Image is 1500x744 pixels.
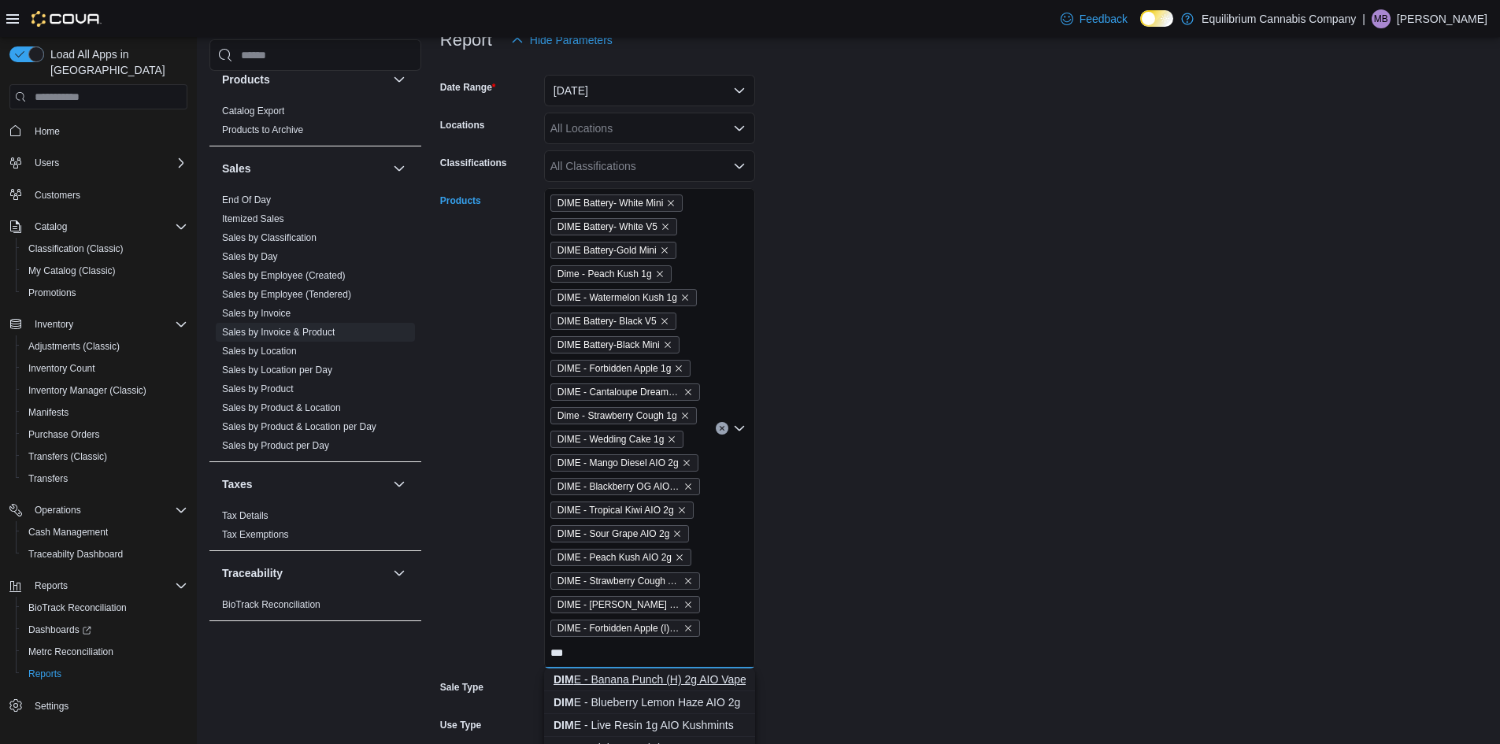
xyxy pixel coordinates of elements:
a: Sales by Day [222,251,278,262]
a: End Of Day [222,194,271,205]
span: Load All Apps in [GEOGRAPHIC_DATA] [44,46,187,78]
span: Products to Archive [222,124,303,136]
span: Dashboards [22,620,187,639]
button: Hide Parameters [505,24,619,56]
span: DIME - Watermelon Kush 1g [550,289,697,306]
button: Cash Management [16,521,194,543]
span: DIME - Blackberry OG AIO 2g [550,478,700,495]
button: Remove DIME - Wedding Cake 1g from selection in this group [667,435,676,444]
a: Tax Exemptions [222,529,289,540]
a: Manifests [22,403,75,422]
span: Inventory Count [22,359,187,378]
span: DIME - Mango Diesel AIO 2g [557,455,679,471]
h3: Taxes [222,476,253,492]
a: Settings [28,697,75,716]
a: Sales by Employee (Created) [222,270,346,281]
button: Remove DIME Battery-Black Mini from selection in this group [663,340,672,350]
span: My Catalog (Classic) [22,261,187,280]
a: Sales by Product per Day [222,440,329,451]
button: BioTrack Reconciliation [16,597,194,619]
button: Remove DIME Battery-Gold Mini from selection in this group [660,246,669,255]
button: Traceability [222,565,387,581]
button: Remove DIME - Blackberry OG AIO 2g from selection in this group [683,482,693,491]
a: Cash Management [22,523,114,542]
a: My Catalog (Classic) [22,261,122,280]
a: BioTrack Reconciliation [22,598,133,617]
span: Adjustments (Classic) [22,337,187,356]
a: Tax Details [222,510,269,521]
span: Home [35,125,60,138]
a: Sales by Location per Day [222,365,332,376]
span: DIME - Wedding Cake 1g [557,431,665,447]
span: DIME Battery- White Mini [550,194,683,212]
span: DIME - Peach Kush AIO 2g [557,550,672,565]
div: Traceability [209,595,421,620]
button: Remove Dime - Strawberry Cough 1g from selection in this group [680,411,690,420]
button: Remove DIME Battery- White V5 from selection in this group [661,222,670,231]
button: DIME - Blueberry Lemon Haze AIO 2g [544,691,755,714]
span: Sales by Product [222,383,294,395]
span: DIME - Mango Diesel AIO 2g [550,454,698,472]
span: DIME - Wedding Cake 1g [550,431,684,448]
span: Customers [28,185,187,205]
span: Dime - Strawberry Cough 1g [550,407,697,424]
span: DIME Battery- White V5 [550,218,677,235]
button: Clear input [716,422,728,435]
a: Sales by Invoice & Product [222,327,335,338]
h3: Products [222,72,270,87]
span: Sales by Day [222,250,278,263]
span: DIME Battery- Black V5 [550,313,676,330]
a: Sales by Product & Location [222,402,341,413]
div: Products [209,102,421,146]
span: DIME - Tropical Kiwi AIO 2g [557,502,674,518]
button: Close list of options [733,422,746,435]
a: Sales by Location [222,346,297,357]
a: Metrc Reconciliation [22,642,120,661]
span: DIME - Forbidden Apple (I) 2g AIO Vape [557,620,680,636]
div: Sales [209,191,421,461]
span: Sales by Employee (Tendered) [222,288,351,301]
button: DIME - Banana Punch (H) 2g AIO Vape [544,668,755,691]
span: Inventory Manager (Classic) [28,384,146,397]
button: Users [28,154,65,172]
span: Classification (Classic) [28,242,124,255]
span: Operations [35,504,81,516]
a: Products to Archive [222,124,303,135]
span: Sales by Product per Day [222,439,329,452]
button: Taxes [222,476,387,492]
span: Catalog [35,220,67,233]
span: Operations [28,501,187,520]
span: Purchase Orders [28,428,100,441]
strong: DIM [554,696,574,709]
button: Remove DIME - Cantaloupe Dream 1g from selection in this group [683,387,693,397]
span: DIME - Sour Grape AIO 2g [557,526,670,542]
span: Sales by Product & Location [222,402,341,414]
span: Traceabilty Dashboard [22,545,187,564]
button: Remove DIME - Forbidden Apple (I) 2g AIO Vape from selection in this group [683,624,693,633]
a: Customers [28,186,87,205]
span: BioTrack Reconciliation [22,598,187,617]
button: Settings [3,694,194,717]
strong: DIM [554,719,574,731]
button: Remove DIME Battery- White Mini from selection in this group [666,198,676,208]
label: Date Range [440,81,496,94]
span: DIME Battery- White Mini [557,195,664,211]
span: Sales by Location per Day [222,364,332,376]
button: Open list of options [733,122,746,135]
strong: DIM [554,673,574,686]
span: DIME - Sour Grape AIO 2g [550,525,690,542]
span: DIME Battery-Gold Mini [550,242,676,259]
span: Sales by Invoice [222,307,291,320]
span: Tax Details [222,509,269,522]
span: DIME - Forbidden Apple (I) 2g AIO Vape [550,620,700,637]
span: DIME - Berry White (I) 2g AIO Vape [550,596,700,613]
p: Equilibrium Cannabis Company [1202,9,1356,28]
span: Inventory Manager (Classic) [22,381,187,400]
button: Inventory Count [16,357,194,379]
label: Classifications [440,157,507,169]
a: Purchase Orders [22,425,106,444]
span: Cash Management [22,523,187,542]
a: Sales by Invoice [222,308,291,319]
span: Sales by Employee (Created) [222,269,346,282]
